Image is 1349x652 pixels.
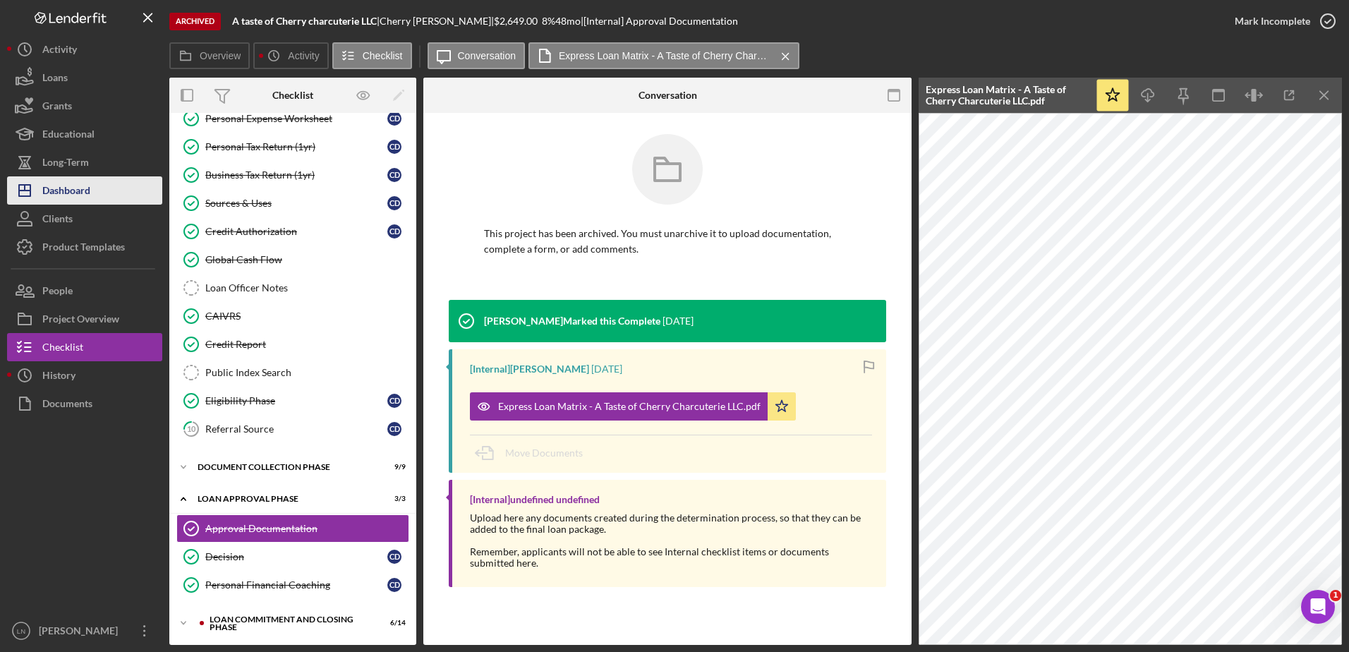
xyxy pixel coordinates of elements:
button: LN[PERSON_NAME] [7,617,162,645]
div: Mark Incomplete [1235,7,1310,35]
a: Global Cash Flow [176,246,409,274]
a: Clients [7,205,162,233]
a: Public Index Search [176,358,409,387]
button: Grants [7,92,162,120]
label: Overview [200,50,241,61]
a: Sources & UsesCD [176,189,409,217]
div: 48 mo [555,16,581,27]
div: 9 / 9 [380,463,406,471]
div: Loan Commitment and Closing Phase [210,615,370,632]
div: Cherry [PERSON_NAME] | [380,16,494,27]
time: 2025-06-24 20:35 [591,363,622,375]
div: Business Tax Return (1yr) [205,169,387,181]
label: Checklist [363,50,403,61]
div: 3 / 3 [380,495,406,503]
button: Checklist [7,333,162,361]
span: Move Documents [505,447,583,459]
a: Loan Officer Notes [176,274,409,302]
time: 2025-06-24 20:35 [663,315,694,327]
div: Personal Tax Return (1yr) [205,141,387,152]
div: Document Collection Phase [198,463,370,471]
div: [Internal] [PERSON_NAME] [470,363,589,375]
div: Loan Officer Notes [205,282,409,294]
div: Credit Authorization [205,226,387,237]
a: Approval Documentation [176,514,409,543]
label: Conversation [458,50,516,61]
div: Activity [42,35,77,67]
button: Educational [7,120,162,148]
div: Loans [42,64,68,95]
a: Eligibility PhaseCD [176,387,409,415]
div: Credit Report [205,339,409,350]
button: Checklist [332,42,412,69]
div: [PERSON_NAME] Marked this Complete [484,315,660,327]
label: Express Loan Matrix - A Taste of Cherry Charcuterie LLC.pdf [559,50,770,61]
a: 10Referral SourceCD [176,415,409,443]
div: Global Cash Flow [205,254,409,265]
div: C D [387,224,401,239]
button: Project Overview [7,305,162,333]
a: CAIVRS [176,302,409,330]
a: Personal Financial CoachingCD [176,571,409,599]
div: Project Overview [42,305,119,337]
div: Eligibility Phase [205,395,387,406]
a: DecisionCD [176,543,409,571]
div: Archived [169,13,221,30]
div: Checklist [42,333,83,365]
div: Express Loan Matrix - A Taste of Cherry Charcuterie LLC.pdf [498,401,761,412]
div: Sources & Uses [205,198,387,209]
div: Personal Financial Coaching [205,579,387,591]
a: Credit Report [176,330,409,358]
div: Decision [205,551,387,562]
div: Grants [42,92,72,123]
div: $2,649.00 [494,16,542,27]
div: Long-Term [42,148,89,180]
label: Activity [288,50,319,61]
div: [Internal] undefined undefined [470,494,600,505]
div: C D [387,140,401,154]
div: C D [387,168,401,182]
div: [PERSON_NAME] [35,617,127,648]
button: People [7,277,162,305]
button: Long-Term [7,148,162,176]
div: History [42,361,75,393]
div: Dashboard [42,176,90,208]
p: This project has been archived. You must unarchive it to upload documentation, complete a form, o... [484,226,851,258]
div: C D [387,422,401,436]
div: C D [387,111,401,126]
a: Personal Expense WorksheetCD [176,104,409,133]
div: Upload here any documents created during the determination process, so that they can be added to ... [470,512,872,569]
div: Checklist [272,90,313,101]
button: Activity [253,42,328,69]
button: Overview [169,42,250,69]
button: Conversation [428,42,526,69]
button: Dashboard [7,176,162,205]
button: History [7,361,162,390]
button: Express Loan Matrix - A Taste of Cherry Charcuterie LLC.pdf [528,42,799,69]
div: Educational [42,120,95,152]
button: Loans [7,64,162,92]
div: C D [387,394,401,408]
text: LN [17,627,25,635]
div: CAIVRS [205,310,409,322]
div: C D [387,550,401,564]
div: 8 % [542,16,555,27]
div: People [42,277,73,308]
div: Documents [42,390,92,421]
div: C D [387,578,401,592]
button: Documents [7,390,162,418]
button: Express Loan Matrix - A Taste of Cherry Charcuterie LLC.pdf [470,392,796,421]
a: Personal Tax Return (1yr)CD [176,133,409,161]
a: Activity [7,35,162,64]
button: Product Templates [7,233,162,261]
div: Clients [42,205,73,236]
